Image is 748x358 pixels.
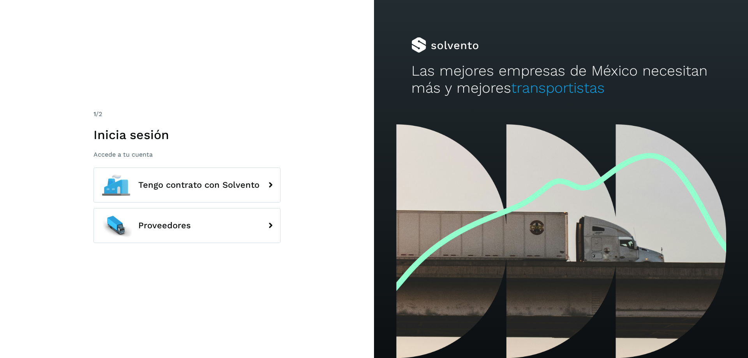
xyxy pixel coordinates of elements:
[138,180,259,190] span: Tengo contrato con Solvento
[511,79,605,96] span: transportistas
[93,127,280,142] h1: Inicia sesión
[411,62,711,97] h2: Las mejores empresas de México necesitan más y mejores
[93,208,280,243] button: Proveedores
[93,151,280,158] p: Accede a tu cuenta
[93,109,280,119] div: /2
[138,221,191,230] span: Proveedores
[93,110,96,118] span: 1
[93,168,280,203] button: Tengo contrato con Solvento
